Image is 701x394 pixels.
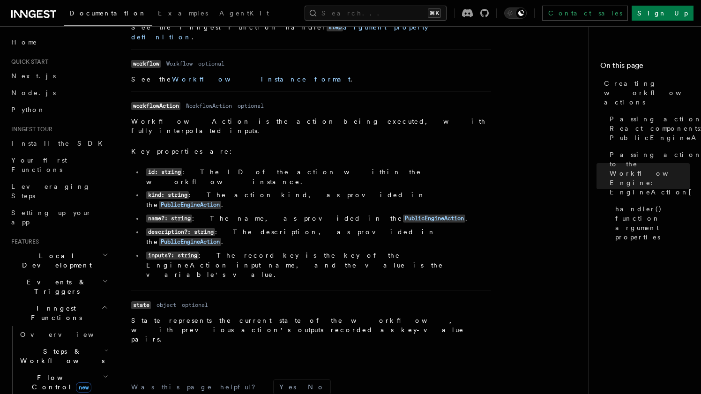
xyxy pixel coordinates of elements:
[327,23,343,31] code: step
[143,227,491,247] li: : The description, as provided in the .
[219,9,269,17] span: AgentKit
[11,140,108,147] span: Install the SDK
[186,102,232,110] dd: WorkflowAction
[504,7,527,19] button: Toggle dark mode
[159,201,221,208] a: PublicEngineAction
[69,9,147,17] span: Documentation
[606,146,690,201] a: Passing actions to the Workflow Engine: EngineAction[]
[131,74,491,84] p: See the .
[7,58,48,66] span: Quick start
[7,178,110,204] a: Leveraging Steps
[143,190,491,210] li: : The action kind, as provided in the .
[146,168,182,176] code: id: string
[238,102,264,110] dd: optional
[16,326,110,343] a: Overview
[7,152,110,178] a: Your first Functions
[7,101,110,118] a: Python
[7,274,110,300] button: Events & Triggers
[7,135,110,152] a: Install the SDK
[11,183,90,200] span: Leveraging Steps
[11,209,92,226] span: Setting up your app
[11,89,56,97] span: Node.js
[7,204,110,230] a: Setting up your app
[302,380,330,394] button: No
[131,117,491,135] p: WorkflowAction is the action being executed, with fully interpolated inputs.
[198,60,224,67] dd: optional
[182,301,208,309] dd: optional
[7,247,110,274] button: Local Development
[143,251,491,279] li: : The record key is the key of the EngineAction input name, and the value is the variable's value.
[172,75,350,83] a: Workflow instance format
[615,204,690,242] span: handler() function argument properties
[146,228,215,236] code: description?: string
[11,156,67,173] span: Your first Functions
[305,6,447,21] button: Search...⌘K
[131,102,180,110] code: workflowAction
[11,37,37,47] span: Home
[606,111,690,146] a: Passing actions to the React components: PublicEngineAction[]
[64,3,152,26] a: Documentation
[7,304,101,322] span: Inngest Functions
[143,167,491,186] li: : The ID of the action within the workflow instance.
[166,60,193,67] dd: Workflow
[7,251,102,270] span: Local Development
[131,316,491,344] p: State represents the current state of the workflow, with previous action's outputs recorded as ke...
[7,238,39,245] span: Features
[7,84,110,101] a: Node.js
[152,3,214,25] a: Examples
[403,215,465,222] a: PublicEngineAction
[131,147,491,156] p: Key properties are:
[11,106,45,113] span: Python
[214,3,275,25] a: AgentKit
[7,277,102,296] span: Events & Triggers
[131,60,161,68] code: workflow
[146,252,199,260] code: inputs?: string
[131,23,428,41] a: stepargument property definition
[16,373,103,392] span: Flow Control
[7,300,110,326] button: Inngest Functions
[600,75,690,111] a: Creating workflow actions
[157,301,176,309] dd: object
[131,301,151,309] code: state
[146,191,189,199] code: kind: string
[20,331,117,338] span: Overview
[274,380,302,394] button: Yes
[403,215,465,223] code: PublicEngineAction
[143,214,491,223] li: : The name, as provided in the .
[612,201,690,245] a: handler() function argument properties
[158,9,208,17] span: Examples
[76,382,91,393] span: new
[159,238,221,245] a: PublicEngineAction
[16,347,104,365] span: Steps & Workflows
[146,215,192,223] code: name?: string
[7,126,52,133] span: Inngest tour
[131,22,491,42] p: See the Inngest Function handler .
[16,343,110,369] button: Steps & Workflows
[542,6,628,21] a: Contact sales
[11,72,56,80] span: Next.js
[7,34,110,51] a: Home
[428,8,441,18] kbd: ⌘K
[131,382,262,392] p: Was this page helpful?
[632,6,694,21] a: Sign Up
[600,60,690,75] h4: On this page
[7,67,110,84] a: Next.js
